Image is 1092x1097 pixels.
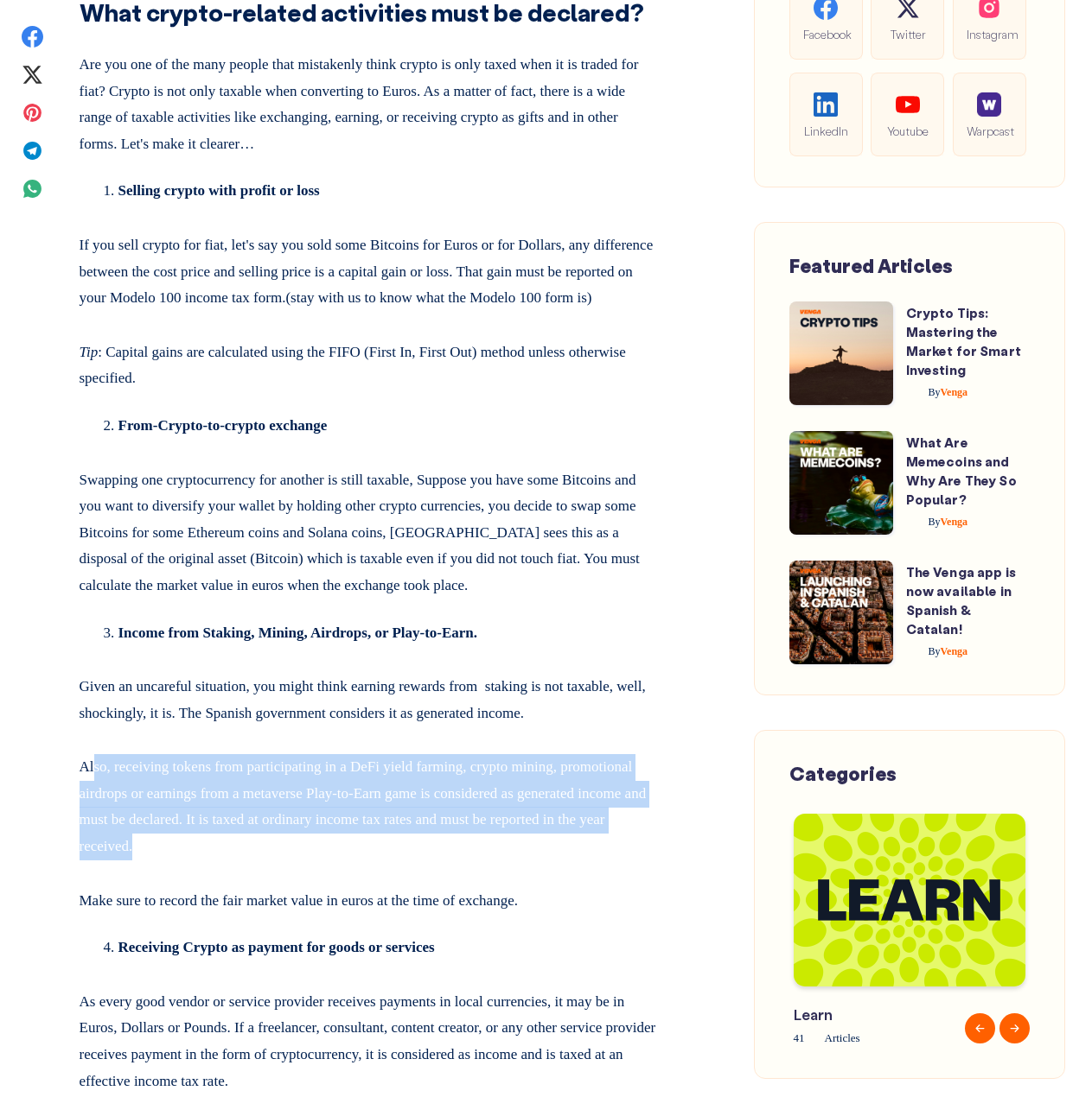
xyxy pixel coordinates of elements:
span: Instagram [967,24,1012,44]
p: If you sell crypto for fiat, let's say you sold some Bitcoins for Euros or for Dollars, any diffe... [80,225,659,312]
span: Warpcast [967,121,1012,141]
span: Venga [929,645,968,657]
a: Warpcast [953,73,1026,156]
p: Given an uncareful situation, you might think earning rewards from staking is not taxable, well, ... [80,667,659,726]
em: Tip [80,344,99,360]
span: Venga [929,516,968,528]
img: Blog-Tag-Cover---Learn.png [794,814,1025,986]
a: Crypto Tips: Mastering the Market for Smart Investing [906,304,1021,377]
a: LinkedIn [789,73,863,156]
a: ByVenga [906,516,968,528]
img: social-youtube.99db9aba05279f803f3e7a4a838dfb6c.svg [896,92,920,117]
strong: Selling crypto with profit or loss [118,182,320,199]
a: ByVenga [906,645,968,657]
span: Venga [929,386,968,398]
p: Are you one of the many people that mistakenly think crypto is only taxed when it is traded for f... [80,45,659,157]
span: Twitter [884,24,930,44]
a: Youtube [871,73,944,156]
span: Youtube [884,121,930,141]
p: Make sure to record the fair market value in euros at the time of exchange. [80,881,659,915]
strong: Income from Staking, Mining, Airdrops, or Play‑to‑Earn. [118,625,478,641]
a: What Are Memecoins and Why Are They So Popular? [906,434,1017,507]
p: Swapping one cryptocurrency for another is still taxable, Suppose you have some Bitcoins and you ... [80,460,659,599]
span: LinkedIn [803,121,849,141]
button: Previous [965,1013,995,1043]
span: Learn [794,1004,954,1025]
span: By [929,516,941,528]
strong: Receiving Crypto as payment for goods or services [118,939,435,955]
img: social-warpcast.e8a23a7ed3178af0345123c41633f860.png [977,92,1001,117]
button: Next [999,1013,1030,1043]
p: As every good vendor or service provider receives payments in local currencies, it may be in Euro... [80,982,659,1094]
strong: From-Crypto-to-crypto exchange [118,417,328,434]
a: ByVenga [906,386,968,398]
span: By [929,386,941,398]
span: By [929,645,941,657]
span: Facebook [803,24,849,44]
span: 41 Articles [794,1028,954,1048]
a: The Venga app is now available in Spanish & Catalan! [906,563,1016,637]
span: Categories [789,761,897,786]
span: Featured Articles [789,253,953,278]
p: : Capital gains are calculated using the FIFO (First In, First Out) method unless otherwise speci... [80,333,659,392]
img: social-linkedin.be646fe421ccab3a2ad91cb58bdc9694.svg [814,92,838,117]
p: Also, receiving tokens from participating in a DeFi yield farming, crypto mining, promotional air... [80,747,659,859]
